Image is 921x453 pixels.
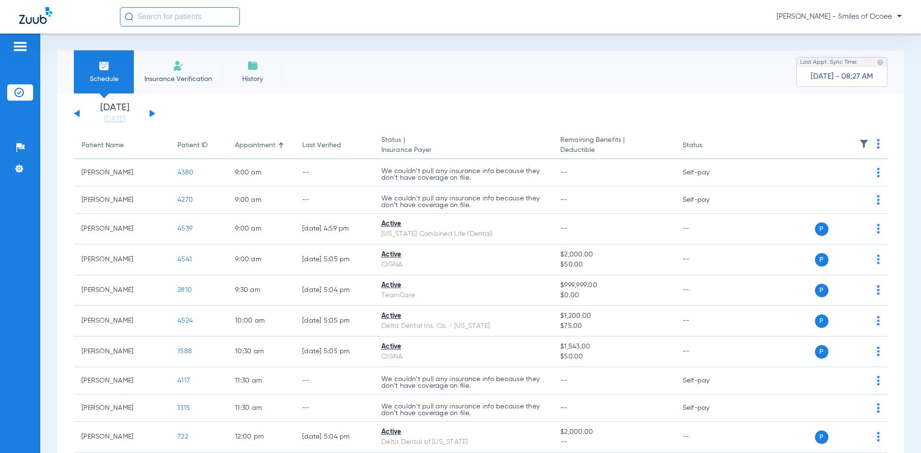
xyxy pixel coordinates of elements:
img: group-dot-blue.svg [877,347,880,356]
span: [PERSON_NAME] - Smiles of Ocoee [777,12,902,22]
p: We couldn’t pull any insurance info because they don’t have coverage on file. [381,376,545,389]
td: -- [675,275,740,306]
div: Active [381,280,545,290]
img: Manual Insurance Verification [173,60,184,71]
img: Zuub Logo [19,7,52,24]
span: P [815,345,828,359]
div: Patient ID [177,140,208,151]
span: Insurance Verification [141,74,215,84]
span: P [815,314,828,328]
p: We couldn’t pull any insurance info because they don’t have coverage on file. [381,403,545,417]
td: -- [295,395,374,422]
span: -- [560,197,567,203]
td: 11:30 AM [227,395,295,422]
a: [DATE] [86,115,143,124]
input: Search for patients [120,7,240,26]
img: Schedule [98,60,110,71]
div: Appointment [235,140,287,151]
img: group-dot-blue.svg [877,195,880,205]
span: Insurance Payer [381,145,545,155]
td: [PERSON_NAME] [74,422,170,453]
li: [DATE] [86,103,143,124]
span: $2,000.00 [560,427,667,437]
span: 4541 [177,256,192,263]
img: group-dot-blue.svg [877,255,880,264]
img: group-dot-blue.svg [877,316,880,325]
div: CIGNA [381,260,545,270]
td: -- [675,306,740,337]
td: 12:00 PM [227,422,295,453]
p: We couldn’t pull any insurance info because they don’t have coverage on file. [381,168,545,181]
div: Appointment [235,140,275,151]
div: Active [381,342,545,352]
img: group-dot-blue.svg [877,224,880,233]
span: $75.00 [560,321,667,331]
span: $1,543.00 [560,342,667,352]
td: 10:00 AM [227,306,295,337]
span: $999,999.00 [560,280,667,290]
img: filter.svg [859,139,869,149]
div: [US_STATE] Combined Life (Dental) [381,229,545,239]
td: 9:00 AM [227,159,295,186]
span: 4117 [177,377,190,384]
span: $2,000.00 [560,250,667,260]
td: 9:30 AM [227,275,295,306]
span: Last Appt. Sync Time: [800,58,858,67]
img: group-dot-blue.svg [877,432,880,441]
th: Remaining Benefits | [553,132,674,159]
div: TeamCare [381,290,545,301]
span: $1,200.00 [560,311,667,321]
div: Patient Name [82,140,124,151]
span: P [815,222,828,236]
img: group-dot-blue.svg [877,168,880,177]
td: [PERSON_NAME] [74,275,170,306]
span: 4539 [177,225,192,232]
td: [PERSON_NAME] [74,395,170,422]
span: 4270 [177,197,193,203]
td: 11:30 AM [227,367,295,395]
div: CIGNA [381,352,545,362]
td: [PERSON_NAME] [74,214,170,244]
span: P [815,430,828,444]
td: -- [675,244,740,275]
span: [DATE] - 08:27 AM [811,72,873,81]
div: Patient Name [82,140,162,151]
div: Active [381,427,545,437]
img: hamburger-icon [12,41,28,52]
td: -- [675,337,740,367]
img: Search Icon [125,12,133,21]
span: -- [560,437,667,447]
span: History [230,74,275,84]
td: [PERSON_NAME] [74,306,170,337]
span: $50.00 [560,352,667,362]
td: 9:00 AM [227,244,295,275]
span: -- [560,225,567,232]
span: 2810 [177,287,192,293]
th: Status | [374,132,553,159]
td: [PERSON_NAME] [74,186,170,214]
img: History [247,60,259,71]
td: Self-pay [675,395,740,422]
span: P [815,284,828,297]
td: 9:00 AM [227,186,295,214]
div: Active [381,311,545,321]
td: 9:00 AM [227,214,295,244]
span: -- [560,377,567,384]
span: 1315 [177,405,190,411]
span: $50.00 [560,260,667,270]
div: Active [381,219,545,229]
div: Active [381,250,545,260]
img: group-dot-blue.svg [877,285,880,295]
td: [DATE] 5:05 PM [295,244,374,275]
span: Schedule [81,74,127,84]
span: 4380 [177,169,193,176]
span: Deductible [560,145,667,155]
div: Patient ID [177,140,220,151]
span: -- [560,169,567,176]
div: Delta Dental of [US_STATE] [381,437,545,447]
td: Self-pay [675,367,740,395]
div: Last Verified [302,140,366,151]
span: -- [560,405,567,411]
td: 10:30 AM [227,337,295,367]
img: group-dot-blue.svg [877,403,880,413]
